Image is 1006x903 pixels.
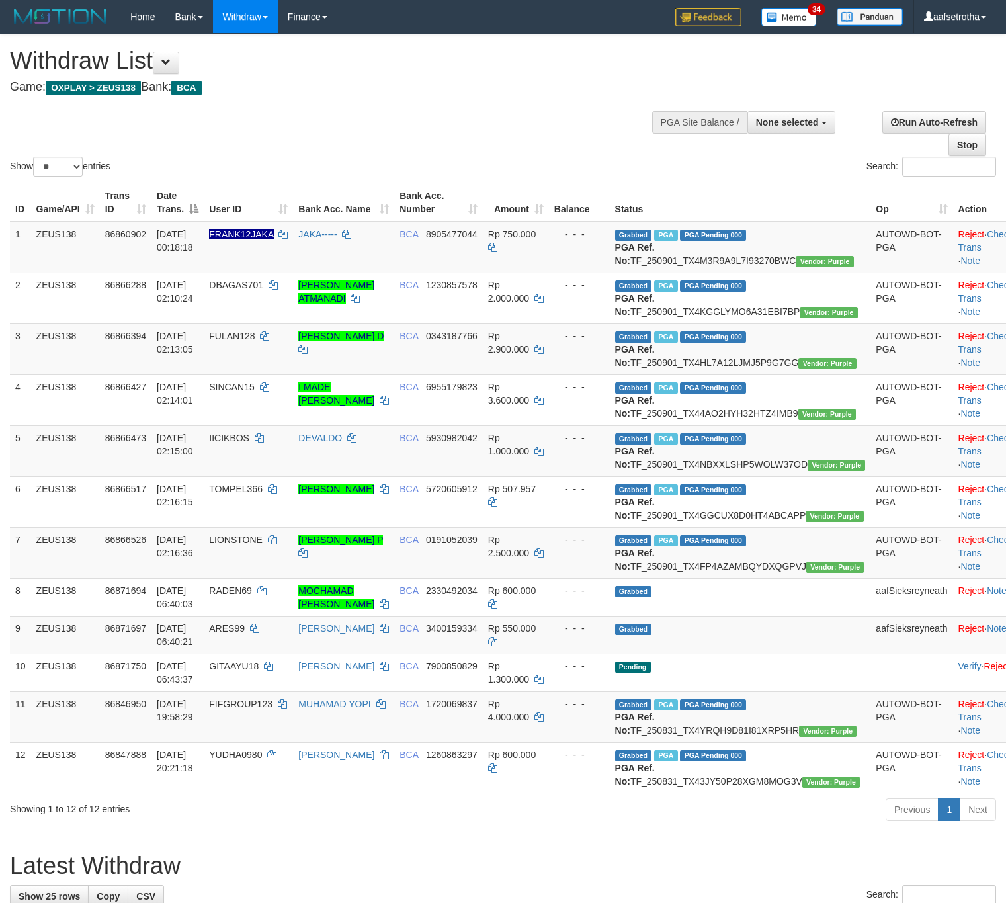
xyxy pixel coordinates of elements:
td: ZEUS138 [31,527,100,578]
span: 86871694 [105,585,146,596]
span: Copy 2330492034 to clipboard [426,585,478,596]
a: [PERSON_NAME] [298,484,374,494]
span: Grabbed [615,624,652,635]
span: PGA Pending [680,433,746,445]
span: 86846950 [105,699,146,709]
span: Rp 4.000.000 [488,699,529,722]
th: Balance [549,184,610,222]
span: BCA [399,535,418,545]
span: Marked by aafpengsreynich [654,535,677,546]
div: PGA Site Balance / [652,111,747,134]
span: RADEN69 [209,585,252,596]
b: PGA Ref. No: [615,497,655,521]
label: Search: [866,157,996,177]
span: OXPLAY > ZEUS138 [46,81,141,95]
span: DBAGAS701 [209,280,263,290]
a: Note [960,357,980,368]
span: Rp 600.000 [488,750,536,760]
td: 1 [10,222,31,273]
td: TF_250901_TX4KGGLYMO6A31EBI7BP [610,273,871,323]
span: Rp 2.500.000 [488,535,529,558]
span: Rp 550.000 [488,623,536,634]
a: MOCHAMAD [PERSON_NAME] [298,585,374,609]
span: Copy 0343187766 to clipboard [426,331,478,341]
span: Copy 1230857578 to clipboard [426,280,478,290]
span: BCA [399,661,418,671]
span: Copy 5930982042 to clipboard [426,433,478,443]
a: DEVALDO [298,433,342,443]
span: PGA Pending [680,280,746,292]
span: [DATE] 02:10:24 [157,280,193,304]
td: 7 [10,527,31,578]
span: BCA [399,433,418,443]
span: PGA Pending [680,699,746,710]
span: FIFGROUP123 [209,699,272,709]
span: Grabbed [615,331,652,343]
span: Copy 8905477044 to clipboard [426,229,478,239]
span: Rp 3.600.000 [488,382,529,406]
td: AUTOWD-BOT-PGA [870,425,952,476]
td: TF_250901_TX4GGCUX8D0HT4ABCAPP [610,476,871,527]
span: [DATE] 02:15:00 [157,433,193,456]
span: 86871750 [105,661,146,671]
div: - - - [554,279,605,292]
td: TF_250901_TX44AO2HYH32HTZ4IMB9 [610,374,871,425]
span: BCA [399,484,418,494]
td: 6 [10,476,31,527]
span: 86866517 [105,484,146,494]
span: Rp 750.000 [488,229,536,239]
td: TF_250901_TX4M3R9A9L7I93270BWC [610,222,871,273]
span: Copy [97,891,120,902]
span: Grabbed [615,230,652,241]
a: [PERSON_NAME] [298,750,374,760]
a: Run Auto-Refresh [882,111,986,134]
span: Show 25 rows [19,891,80,902]
span: PGA Pending [680,331,746,343]
a: I MADE [PERSON_NAME] [298,382,374,406]
a: Note [960,510,980,521]
span: None selected [756,117,819,128]
span: [DATE] 06:43:37 [157,661,193,685]
span: LIONSTONE [209,535,263,545]
span: Rp 1.300.000 [488,661,529,685]
span: PGA Pending [680,382,746,394]
td: 10 [10,654,31,691]
select: Showentries [33,157,83,177]
b: PGA Ref. No: [615,712,655,736]
span: FULAN128 [209,331,255,341]
span: PGA Pending [680,535,746,546]
td: TF_250831_TX43JY50P28XGM8MOG3V [610,742,871,793]
div: - - - [554,584,605,597]
span: Rp 1.000.000 [488,433,529,456]
span: [DATE] 19:58:29 [157,699,193,722]
span: Marked by aafnoeunsreypich [654,699,677,710]
span: Marked by aafpengsreynich [654,433,677,445]
span: Grabbed [615,382,652,394]
span: Nama rekening ada tanda titik/strip, harap diedit [209,229,273,239]
a: MUHAMAD YOPI [298,699,370,709]
span: Rp 2.000.000 [488,280,529,304]
a: [PERSON_NAME] [298,661,374,671]
span: Rp 507.957 [488,484,536,494]
label: Show entries [10,157,110,177]
td: ZEUS138 [31,425,100,476]
span: BCA [171,81,201,95]
span: BCA [399,699,418,709]
span: Rp 2.900.000 [488,331,529,355]
td: TF_250901_TX4HL7A12LJMJ5P9G7GG [610,323,871,374]
span: Copy 1720069837 to clipboard [426,699,478,709]
a: Note [960,561,980,572]
img: panduan.png [837,8,903,26]
span: Marked by aafpengsreynich [654,331,677,343]
th: Bank Acc. Number: activate to sort column ascending [394,184,483,222]
img: Button%20Memo.svg [761,8,817,26]
span: PGA Pending [680,750,746,761]
span: 86847888 [105,750,146,760]
span: BCA [399,623,418,634]
td: 8 [10,578,31,616]
td: ZEUS138 [31,476,100,527]
td: 11 [10,691,31,742]
td: ZEUS138 [31,222,100,273]
td: ZEUS138 [31,691,100,742]
a: [PERSON_NAME] ATMANADI [298,280,374,304]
